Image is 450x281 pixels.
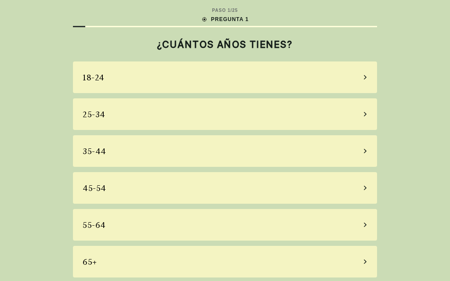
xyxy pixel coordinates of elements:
[83,256,97,268] div: 65+
[83,182,106,194] div: 45-54
[212,7,238,14] div: PASO 1 / 25
[83,108,105,120] div: 25-34
[201,15,249,23] div: PREGUNTA 1
[73,39,377,50] h2: ¿CUÁNTOS AÑOS TIENES?
[83,219,106,231] div: 55-64
[83,145,106,157] div: 35-44
[83,72,105,83] div: 18-24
